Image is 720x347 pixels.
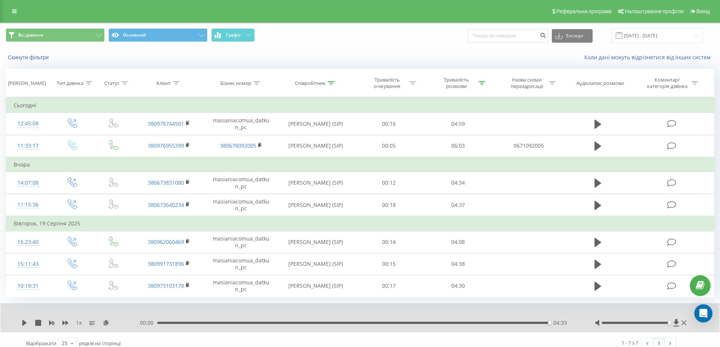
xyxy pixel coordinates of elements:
div: Клієнт [156,80,171,86]
a: 380976955399 [148,142,184,149]
td: masianiacomua_datkun_pc [205,194,277,216]
button: Графік [211,28,255,42]
div: Співробітник [295,80,326,86]
span: Вихід [697,8,710,14]
div: 14:07:08 [14,176,43,190]
span: 00:00 [140,319,157,327]
span: Всі дзвінки [18,32,43,38]
div: 11:15:36 [14,197,43,212]
td: [PERSON_NAME] (SIP) [277,172,355,194]
td: 04:08 [424,231,493,253]
div: Accessibility label [548,321,551,324]
td: masianiacomua_datkun_pc [205,113,277,135]
div: Бізнес номер [220,80,251,86]
a: Коли дані можуть відрізнятися вiд інших систем [584,54,714,61]
a: 380678092005 [220,142,256,149]
a: 380673640234 [148,201,184,208]
td: Вівторок, 19 Серпня 2025 [6,216,714,231]
td: 00:14 [355,231,424,253]
td: 04:59 [424,113,493,135]
div: Статус [104,80,119,86]
td: [PERSON_NAME] (SIP) [277,253,355,275]
span: 04:33 [553,319,567,327]
div: Accessibility label [668,321,671,324]
td: 00:17 [355,275,424,297]
span: рядків на сторінці [79,340,121,347]
td: 00:16 [355,113,424,135]
div: Open Intercom Messenger [694,304,712,322]
div: 10:19:31 [14,279,43,293]
td: masianiacomua_datkun_pc [205,172,277,194]
a: 380673831080 [148,179,184,186]
div: 11:33:17 [14,139,43,153]
span: Налаштування профілю [625,8,684,14]
a: 380962060469 [148,238,184,245]
a: 380978744501 [148,120,184,127]
a: 380973103178 [148,282,184,289]
span: 1 x [76,319,82,327]
div: Аудіозапис розмови [576,80,624,86]
td: [PERSON_NAME] (SIP) [277,113,355,135]
td: 04:37 [424,194,493,216]
button: Експорт [552,29,593,43]
td: masianiacomua_datkun_pc [205,231,277,253]
td: [PERSON_NAME] (SIP) [277,194,355,216]
a: 380991731896 [148,260,184,267]
td: 00:12 [355,172,424,194]
td: 04:30 [424,275,493,297]
div: Тривалість очікування [367,77,407,89]
td: 04:38 [424,253,493,275]
div: 15:11:43 [14,257,43,271]
td: 0671092005 [492,135,564,157]
td: Сьогодні [6,98,714,113]
td: 00:15 [355,253,424,275]
td: masianiacomua_datkun_pc [205,253,277,275]
span: Графік [226,32,241,38]
div: 16:23:40 [14,235,43,250]
td: [PERSON_NAME] (SIP) [277,135,355,157]
div: Назва схеми переадресації [506,77,547,89]
td: 06:03 [424,135,493,157]
div: Коментар/категорія дзвінка [645,77,689,89]
div: 12:45:08 [14,116,43,131]
td: [PERSON_NAME] (SIP) [277,275,355,297]
td: 00:05 [355,135,424,157]
button: Всі дзвінки [6,28,105,42]
button: Скинути фільтри [6,54,53,61]
div: 1 - 7 з 7 [622,339,638,347]
td: masianiacomua_datkun_pc [205,275,277,297]
span: Реферальна програма [556,8,612,14]
span: Відображати [26,340,56,347]
div: Тривалість розмови [436,77,477,89]
div: Тип дзвінка [57,80,84,86]
td: 00:18 [355,194,424,216]
td: Вчора [6,157,714,172]
div: [PERSON_NAME] [8,80,46,86]
input: Пошук за номером [468,29,548,43]
div: 25 [62,339,68,347]
button: Основний [108,28,207,42]
td: [PERSON_NAME] (SIP) [277,231,355,253]
td: 04:34 [424,172,493,194]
